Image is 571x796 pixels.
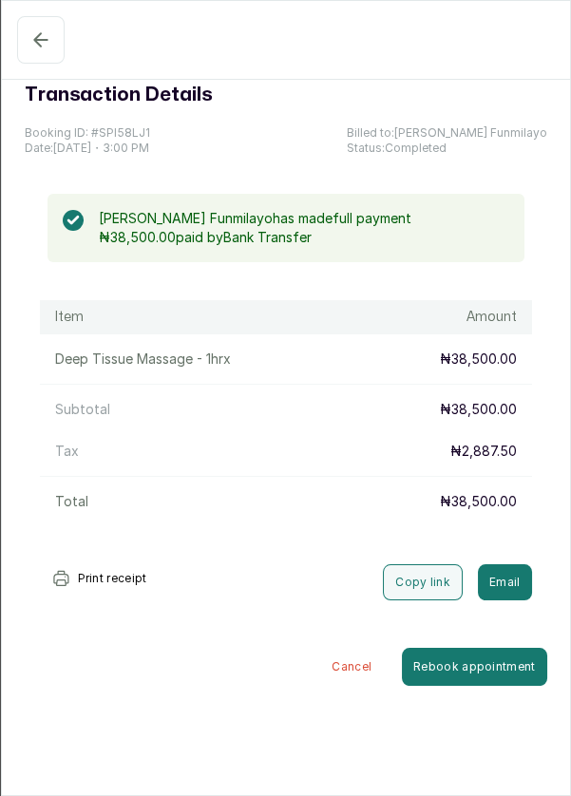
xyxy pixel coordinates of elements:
[25,125,150,141] p: Booking ID: # SPI58LJ1
[55,400,110,419] p: Subtotal
[450,442,517,461] p: ₦2,887.50
[55,442,79,461] p: Tax
[347,125,547,141] p: Billed to: [PERSON_NAME] Funmilayo
[55,492,88,511] p: Total
[55,350,231,369] p: Deep Tissue Massage - 1hr x
[440,400,517,419] p: ₦38,500.00
[99,228,509,247] p: ₦38,500.00 paid by Bank Transfer
[440,492,517,511] p: ₦38,500.00
[301,648,402,686] button: Cancel
[440,350,517,369] p: ₦38,500.00
[55,308,84,327] h1: Item
[25,80,212,110] h1: Transaction Details
[402,648,546,686] button: Rebook appointment
[25,141,150,156] p: Date: [DATE] ・ 3:00 PM
[40,559,159,597] button: Print receipt
[466,308,517,327] h1: Amount
[347,141,547,156] p: Status: Completed
[478,564,532,600] button: Email
[383,564,463,600] button: Copy link
[99,209,509,228] p: [PERSON_NAME] Funmilayo has made full payment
